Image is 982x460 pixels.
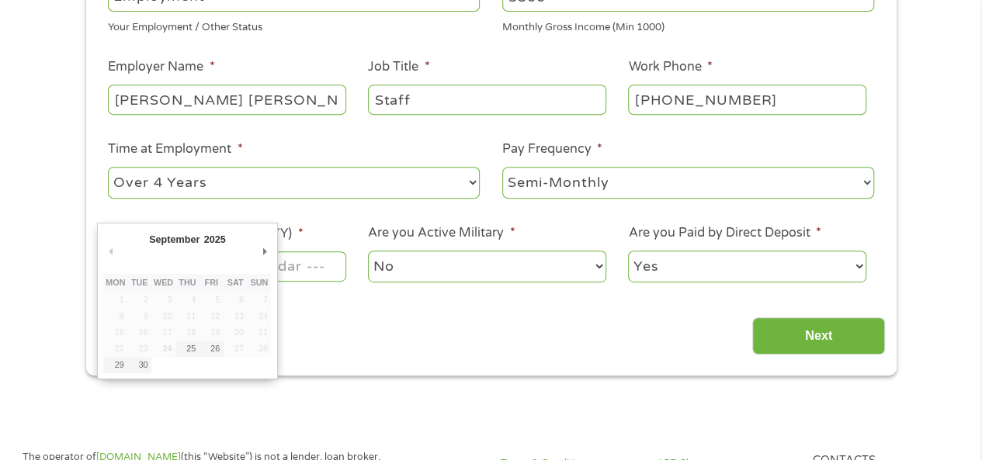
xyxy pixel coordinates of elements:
[154,278,173,287] abbr: Wednesday
[179,278,196,287] abbr: Thursday
[251,278,269,287] abbr: Sunday
[628,85,866,114] input: (231) 754-4010
[103,240,117,261] button: Previous Month
[628,59,712,75] label: Work Phone
[200,341,224,357] button: 26
[127,357,151,373] button: 30
[502,15,874,36] div: Monthly Gross Income (Min 1000)
[175,341,200,357] button: 25
[131,278,148,287] abbr: Tuesday
[147,229,201,250] div: September
[502,141,602,157] label: Pay Frequency
[628,225,821,241] label: Are you Paid by Direct Deposit
[368,225,515,241] label: Are you Active Military
[202,229,227,250] div: 2025
[106,278,125,287] abbr: Monday
[103,357,127,373] button: 29
[108,85,345,114] input: Walmart
[108,59,214,75] label: Employer Name
[257,240,271,261] button: Next Month
[227,278,244,287] abbr: Saturday
[108,15,480,36] div: Your Employment / Other Status
[205,278,218,287] abbr: Friday
[752,317,885,355] input: Next
[368,59,429,75] label: Job Title
[108,141,242,157] label: Time at Employment
[368,85,606,114] input: Cashier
